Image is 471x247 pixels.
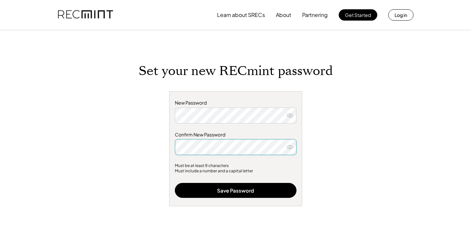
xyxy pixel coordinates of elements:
button: Save Password [175,183,296,198]
button: Learn about SRECs [217,8,265,22]
div: New Password [175,100,296,106]
h1: Set your new RECmint password [139,63,333,81]
img: recmint-logotype%403x.png [58,4,113,26]
button: About [276,8,291,22]
button: Log in [388,9,413,21]
div: Must be at least 8 characters Must include a number and a capital letter [175,163,296,175]
button: Partnering [302,8,328,22]
div: Confirm New Password [175,131,296,138]
button: Get Started [339,9,377,21]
